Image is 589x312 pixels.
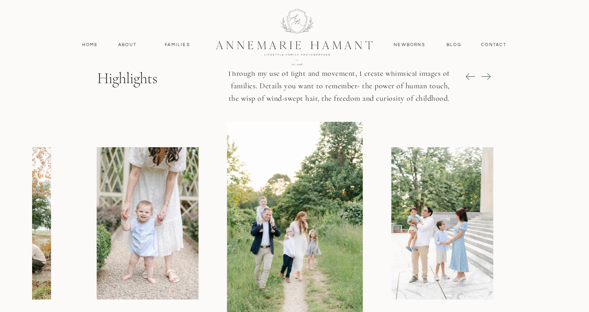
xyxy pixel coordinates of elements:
a: contact [477,41,511,48]
a: Home [79,41,102,48]
p: Through my use of light and movement, I create whimsical images of families. Details you want to ... [221,67,450,115]
a: Blog [445,41,463,48]
a: Newborns [391,41,429,48]
a: Families [160,41,195,48]
a: About [116,41,139,48]
p: Highlights [97,69,186,96]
